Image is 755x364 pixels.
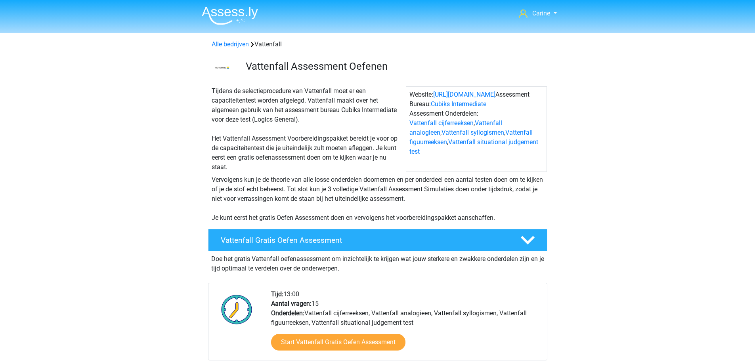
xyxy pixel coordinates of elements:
img: Klok [217,290,257,329]
img: Assessly [202,6,258,25]
div: Tijdens de selectieprocedure van Vattenfall moet er een capaciteitentest worden afgelegd. Vattenf... [208,86,406,172]
div: Website: Assessment Bureau: Assessment Onderdelen: , , , , [406,86,547,172]
h4: Vattenfall Gratis Oefen Assessment [221,236,508,245]
a: Vattenfall syllogismen [442,129,504,136]
div: Vervolgens kun je de theorie van alle losse onderdelen doornemen en per onderdeel een aantal test... [208,175,547,223]
b: Tijd: [271,290,283,298]
div: Vattenfall [208,40,547,49]
a: Vattenfall cijferreeksen [409,119,474,127]
a: [URL][DOMAIN_NAME] [433,91,495,98]
div: 13:00 15 Vattenfall cijferreeksen, Vattenfall analogieen, Vattenfall syllogismen, Vattenfall figu... [265,290,547,360]
a: Cubiks Intermediate [431,100,486,108]
b: Onderdelen: [271,309,304,317]
span: Carine [532,10,550,17]
a: Start Vattenfall Gratis Oefen Assessment [271,334,405,351]
a: Vattenfall situational judgement test [409,138,538,155]
h3: Vattenfall Assessment Oefenen [246,60,541,72]
a: Alle bedrijven [212,40,249,48]
a: Carine [516,9,560,18]
div: Doe het gratis Vattenfall oefenassessment om inzichtelijk te krijgen wat jouw sterkere en zwakker... [208,251,547,273]
b: Aantal vragen: [271,300,312,307]
a: Vattenfall Gratis Oefen Assessment [205,229,550,251]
